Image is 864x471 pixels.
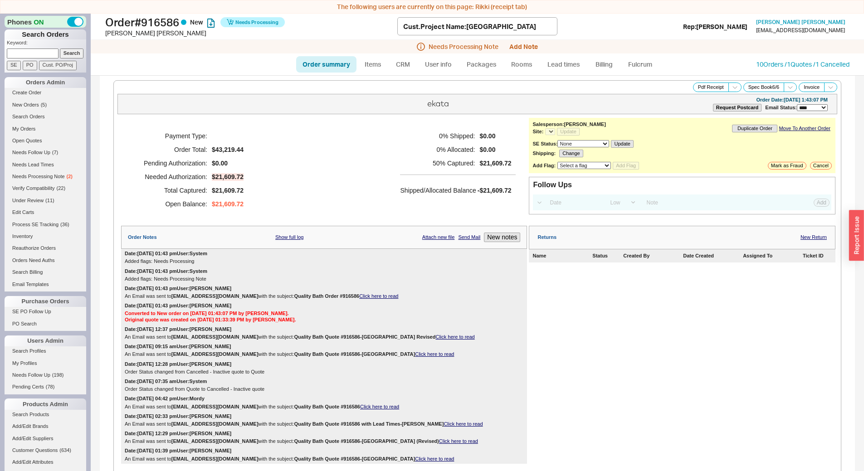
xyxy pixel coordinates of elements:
[460,56,503,73] a: Packages
[5,112,86,121] a: Search Orders
[532,163,556,168] b: Add Flag:
[125,268,207,274] div: Date: [DATE] 01:43 pm User: System
[171,351,259,357] b: [EMAIL_ADDRESS][DOMAIN_NAME]
[52,150,58,155] span: ( 7 )
[756,27,845,34] div: [EMAIL_ADDRESS][DOMAIN_NAME]
[212,173,244,181] span: $21,609.72
[799,83,825,92] button: Invoice
[235,16,278,29] span: Needs Processing
[5,398,86,409] div: Products Admin
[12,197,44,203] span: Under Review
[5,148,86,157] a: Needs Follow Up(7)
[12,372,50,378] span: Needs Follow Up
[359,293,398,299] a: Click here to read
[541,56,586,73] a: Lead times
[294,421,444,427] b: Quality Bath Quote #916586 with Lead Times-[PERSON_NAME]
[5,29,86,39] h1: Search Orders
[171,456,259,461] b: [EMAIL_ADDRESS][DOMAIN_NAME]
[5,172,86,181] a: Needs Processing Note(2)
[12,185,55,191] span: Verify Compatibility
[125,396,205,402] div: Date: [DATE] 04:42 pm User: Mordy
[125,431,231,437] div: Date: [DATE] 12:29 pm User: [PERSON_NAME]
[60,221,69,227] span: ( 36 )
[125,386,523,392] div: Order Status changed from Quote to Cancelled - Inactive quote
[5,100,86,109] a: New Orders(5)
[623,253,681,259] div: Created By
[212,200,244,208] span: $21,609.72
[132,184,207,197] h5: Total Captured:
[212,187,244,194] span: $21,609.72
[275,234,303,240] a: Show full log
[400,184,476,197] h5: Shipped/Allocated Balance
[125,456,523,462] div: An Email was sent to with the subject:
[5,382,86,392] a: Pending Certs(78)
[125,334,523,340] div: An Email was sent to with the subject:
[532,141,557,146] b: SE Status:
[532,129,543,134] b: Site:
[532,151,556,156] b: Shipping:
[125,276,523,282] div: Added flags: Needs Processing Note
[294,351,415,357] b: Quality Bath Quote #916586-[GEOGRAPHIC_DATA]
[716,105,759,110] b: Request Postcard
[592,253,621,259] div: Status
[5,77,86,88] div: Orders Admin
[5,267,86,277] a: Search Billing
[5,457,86,467] a: Add/Edit Attributes
[765,105,797,110] span: Email Status:
[5,184,86,193] a: Verify Compatibility(22)
[771,163,803,169] span: Mark as Fraud
[105,29,397,38] div: [PERSON_NAME] [PERSON_NAME]
[294,293,359,299] b: Quality Bath Order #916586
[45,197,54,203] span: ( 11 )
[5,243,86,253] a: Reauthorize Orders
[171,421,259,427] b: [EMAIL_ADDRESS][DOMAIN_NAME]
[693,83,729,92] button: Pdf Receipt
[105,16,397,29] h1: Order # 916586
[132,197,207,211] h5: Open Balance:
[132,156,207,170] h5: Pending Authorization:
[756,97,828,103] div: Order Date: [DATE] 1:43:07 PM
[171,334,259,340] b: [EMAIL_ADDRESS][DOMAIN_NAME]
[5,433,86,443] a: Add/Edit Suppliers
[479,132,511,140] span: $0.00
[743,253,801,259] div: Assigned To
[5,195,86,205] a: Under Review(11)
[128,234,157,240] div: Order Notes
[125,344,231,350] div: Date: [DATE] 09:15 am User: [PERSON_NAME]
[683,253,741,259] div: Date Created
[220,17,285,27] button: Needs Processing
[622,56,659,73] a: Fulcrum
[125,351,523,357] div: An Email was sent to with the subject:
[125,251,207,257] div: Date: [DATE] 01:43 pm User: System
[296,56,356,73] a: Order summary
[125,258,523,264] div: Added flags: Needs Processing
[132,143,207,156] h5: Order Total:
[505,56,539,73] a: Rooms
[212,160,228,167] span: $0.00
[400,143,475,156] h5: 0 % Allocated:
[429,43,498,50] span: Needs Processing Note
[479,146,511,154] span: $0.00
[125,369,523,375] div: Order Status changed from Cancelled - Inactive quote to Quote
[5,335,86,346] div: Users Admin
[7,60,21,70] input: SE
[125,404,523,410] div: An Email was sent to with the subject:
[171,438,259,444] b: [EMAIL_ADDRESS][DOMAIN_NAME]
[5,232,86,241] a: Inventory
[125,311,523,316] div: Converted to New order on [DATE] 01:43:07 PM by [PERSON_NAME].
[125,413,231,419] div: Date: [DATE] 02:33 pm User: [PERSON_NAME]
[756,19,845,25] a: [PERSON_NAME] [PERSON_NAME]
[545,196,603,209] input: Date
[67,174,73,179] span: ( 2 )
[5,296,86,307] div: Purchase Orders
[125,361,231,367] div: Date: [DATE] 12:28 pm User: [PERSON_NAME]
[125,379,207,384] div: Date: [DATE] 07:35 am User: System
[171,404,259,409] b: [EMAIL_ADDRESS][DOMAIN_NAME]
[125,293,523,299] div: An Email was sent to with the subject:
[59,447,71,453] span: ( 634 )
[294,404,360,409] b: Quality Bath Quote #916586
[39,60,77,70] input: Cust. PO/Proj
[5,160,86,169] a: Needs Lead Times
[743,83,785,92] button: Spec Book6/6
[5,88,86,97] a: Create Order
